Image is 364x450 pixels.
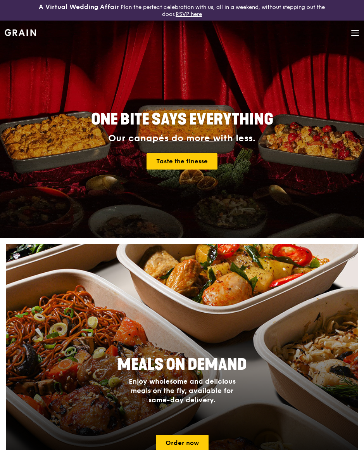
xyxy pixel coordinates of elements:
[129,377,236,404] span: Enjoy wholesome and delicious meals on the fly, available for same-day delivery.
[176,11,202,17] a: RSVP here
[91,110,273,129] span: ONE BITE SAYS EVERYTHING
[5,29,36,36] img: Grain
[39,3,119,11] h3: A Virtual Wedding Affair
[5,20,36,43] a: GrainGrain
[147,153,217,170] a: Taste the finesse
[117,355,247,374] span: Meals On Demand
[30,3,333,17] div: Plan the perfect celebration with us, all in a weekend, without stepping out the door.
[44,133,320,144] div: Our canapés do more with less.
